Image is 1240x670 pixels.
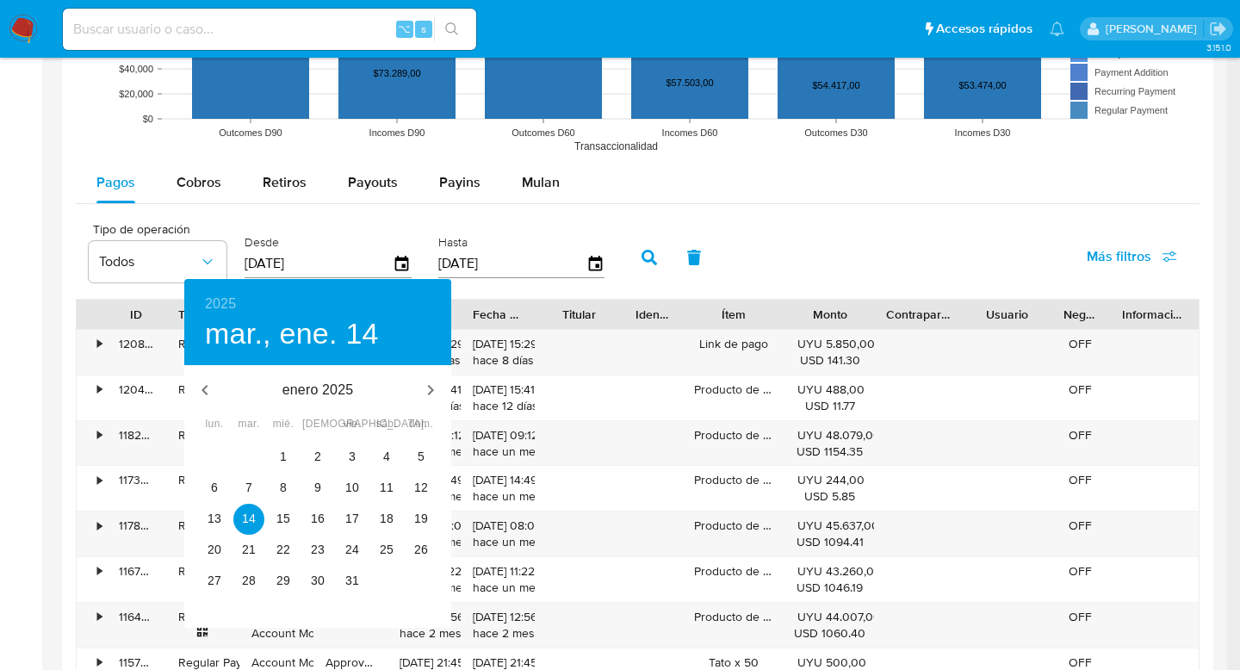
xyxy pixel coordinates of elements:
button: 20 [199,535,230,566]
button: 26 [406,535,437,566]
p: 27 [208,572,221,589]
p: 18 [380,510,394,527]
button: mar., ene. 14 [205,316,379,352]
span: lun. [199,416,230,433]
p: 23 [311,541,325,558]
button: 1 [268,442,299,473]
p: 8 [280,479,287,496]
button: 21 [233,535,264,566]
button: 24 [337,535,368,566]
span: mar. [233,416,264,433]
button: 12 [406,473,437,504]
button: 3 [337,442,368,473]
p: 7 [245,479,252,496]
p: 15 [276,510,290,527]
p: 19 [414,510,428,527]
button: 4 [371,442,402,473]
button: 29 [268,566,299,597]
button: 11 [371,473,402,504]
button: 18 [371,504,402,535]
p: 28 [242,572,256,589]
button: 10 [337,473,368,504]
button: 16 [302,504,333,535]
button: 2 [302,442,333,473]
p: 25 [380,541,394,558]
button: 28 [233,566,264,597]
button: 6 [199,473,230,504]
button: 19 [406,504,437,535]
p: 30 [311,572,325,589]
button: 14 [233,504,264,535]
p: 22 [276,541,290,558]
p: 24 [345,541,359,558]
p: 16 [311,510,325,527]
button: 17 [337,504,368,535]
p: 14 [242,510,256,527]
button: 25 [371,535,402,566]
button: 7 [233,473,264,504]
button: 15 [268,504,299,535]
p: enero 2025 [226,380,410,400]
p: 5 [418,448,425,465]
p: 12 [414,479,428,496]
span: [DEMOGRAPHIC_DATA]. [302,416,333,433]
p: 31 [345,572,359,589]
button: 23 [302,535,333,566]
button: 13 [199,504,230,535]
p: 3 [349,448,356,465]
p: 17 [345,510,359,527]
button: 2025 [205,292,236,316]
button: 8 [268,473,299,504]
p: 10 [345,479,359,496]
p: 4 [383,448,390,465]
span: sáb. [371,416,402,433]
button: 22 [268,535,299,566]
p: 11 [380,479,394,496]
span: dom. [406,416,437,433]
p: 9 [314,479,321,496]
button: 27 [199,566,230,597]
button: 31 [337,566,368,597]
p: 2 [314,448,321,465]
button: 30 [302,566,333,597]
button: 5 [406,442,437,473]
span: mié. [268,416,299,433]
p: 13 [208,510,221,527]
button: 9 [302,473,333,504]
p: 20 [208,541,221,558]
span: vie. [337,416,368,433]
p: 1 [280,448,287,465]
p: 21 [242,541,256,558]
p: 26 [414,541,428,558]
p: 6 [211,479,218,496]
p: 29 [276,572,290,589]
